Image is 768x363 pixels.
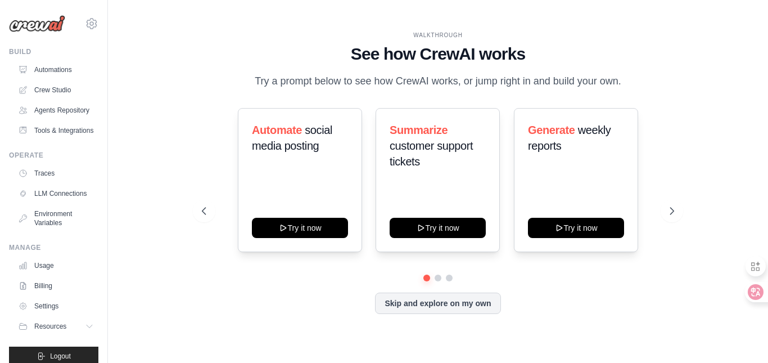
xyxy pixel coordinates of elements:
h1: See how CrewAI works [202,44,674,64]
a: Traces [13,164,98,182]
span: customer support tickets [390,140,473,168]
span: social media posting [252,124,332,152]
button: Try it now [252,218,348,238]
a: Usage [13,257,98,275]
div: Build [9,47,98,56]
img: Logo [9,15,65,32]
a: Settings [13,297,98,315]
a: Agents Repository [13,101,98,119]
a: Crew Studio [13,81,98,99]
button: Resources [13,317,98,335]
a: Tools & Integrations [13,122,98,140]
a: Environment Variables [13,205,98,232]
div: Manage [9,243,98,252]
button: Try it now [528,218,624,238]
button: Try it now [390,218,486,238]
span: weekly reports [528,124,611,152]
a: LLM Connections [13,185,98,203]
p: Try a prompt below to see how CrewAI works, or jump right in and build your own. [249,73,627,89]
a: Automations [13,61,98,79]
span: Summarize [390,124,448,136]
span: Generate [528,124,575,136]
a: Billing [13,277,98,295]
div: WALKTHROUGH [202,31,674,39]
span: Automate [252,124,302,136]
span: Resources [34,322,66,331]
span: Logout [50,352,71,361]
button: Skip and explore on my own [375,293,500,314]
div: Operate [9,151,98,160]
